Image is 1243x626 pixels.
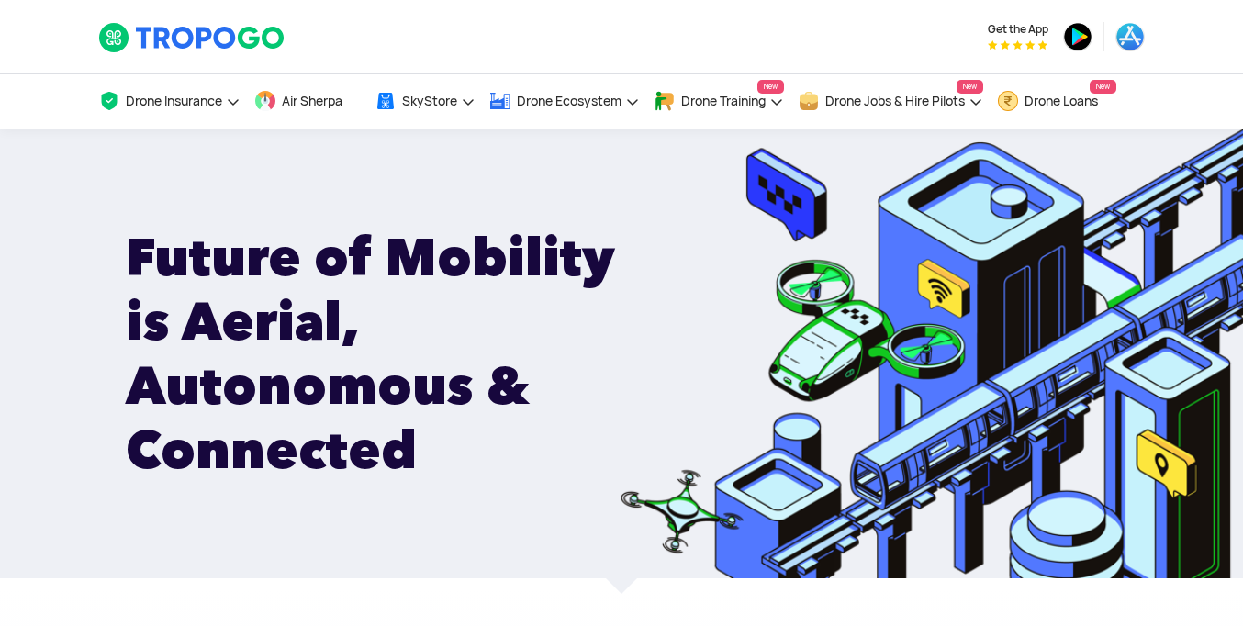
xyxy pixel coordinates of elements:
span: Drone Jobs & Hire Pilots [825,94,965,108]
a: Drone Jobs & Hire PilotsNew [798,74,983,129]
img: ic_playstore.png [1063,22,1092,51]
img: App Raking [988,40,1047,50]
a: SkyStore [375,74,476,129]
img: TropoGo Logo [98,22,286,53]
a: Drone LoansNew [997,74,1116,129]
a: Air Sherpa [254,74,361,129]
span: New [957,80,983,94]
span: Air Sherpa [282,94,342,108]
img: ic_appstore.png [1115,22,1145,51]
span: New [757,80,784,94]
h1: Future of Mobility is Aerial, Autonomous & Connected [126,225,670,482]
span: New [1090,80,1116,94]
span: Drone Ecosystem [517,94,621,108]
span: Get the App [988,22,1048,37]
a: Drone Insurance [98,74,241,129]
span: Drone Training [681,94,766,108]
a: Drone Ecosystem [489,74,640,129]
span: Drone Insurance [126,94,222,108]
span: SkyStore [402,94,457,108]
span: Drone Loans [1025,94,1098,108]
a: Drone TrainingNew [654,74,784,129]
